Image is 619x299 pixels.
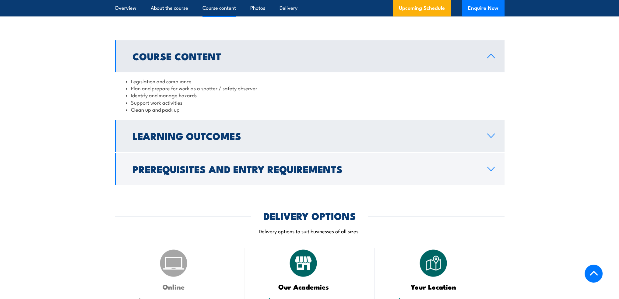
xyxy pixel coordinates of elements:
li: Support work activities [126,99,494,106]
li: Legislation and compliance [126,78,494,85]
h2: Prerequisites and Entry Requirements [132,165,477,173]
h2: Course Content [132,52,477,60]
h2: Learning Outcomes [132,131,477,140]
h2: DELIVERY OPTIONS [263,211,356,220]
li: Identify and manage hazards [126,92,494,99]
h3: Online [130,283,217,290]
li: Plan and prepare for work as a spotter / safety observer [126,85,494,92]
p: Delivery options to suit businesses of all sizes. [115,228,505,235]
li: Clean up and pack up [126,106,494,113]
a: Course Content [115,40,505,72]
h3: Our Academies [260,283,347,290]
a: Prerequisites and Entry Requirements [115,153,505,185]
h3: Your Location [390,283,477,290]
a: Learning Outcomes [115,120,505,152]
